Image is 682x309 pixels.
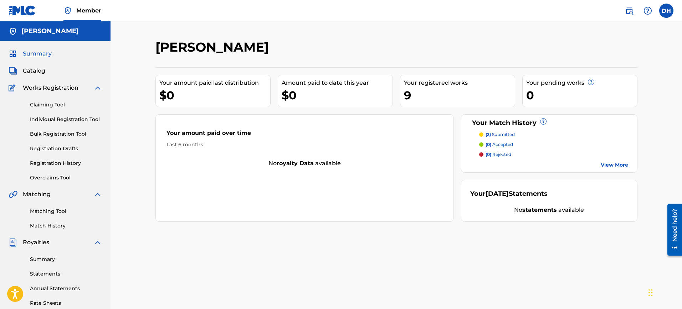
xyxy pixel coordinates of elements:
div: Last 6 months [166,141,443,148]
div: User Menu [659,4,673,18]
a: Bulk Registration Tool [30,130,102,138]
a: CatalogCatalog [9,67,45,75]
div: Help [641,4,655,18]
div: 0 [526,87,637,103]
img: Summary [9,49,17,58]
span: Royalties [23,238,49,247]
div: Your Match History [470,118,628,128]
div: $0 [159,87,270,103]
iframe: Resource Center [662,201,682,258]
div: Your amount paid over time [166,129,443,141]
img: Top Rightsholder [63,6,72,15]
img: help [643,6,652,15]
div: No available [470,206,628,214]
a: Statements [30,270,102,278]
span: (2) [486,132,491,137]
a: Registration History [30,159,102,167]
span: Member [76,6,101,15]
div: 9 [404,87,515,103]
p: rejected [486,151,511,158]
span: (0) [486,142,491,147]
span: Matching [23,190,51,199]
a: (0) rejected [479,151,628,158]
a: Public Search [622,4,636,18]
img: expand [93,238,102,247]
img: expand [93,84,102,92]
iframe: Chat Widget [646,275,682,309]
a: View More [601,161,628,169]
span: Works Registration [23,84,78,92]
span: (0) [486,152,491,157]
span: Catalog [23,67,45,75]
img: Works Registration [9,84,18,92]
img: Accounts [9,27,17,36]
a: Matching Tool [30,208,102,215]
a: Registration Drafts [30,145,102,152]
a: Match History [30,222,102,230]
a: Annual Statements [30,285,102,292]
strong: statements [522,206,557,213]
strong: royalty data [277,160,314,167]
a: (2) submitted [479,131,628,138]
img: Matching [9,190,17,199]
div: Your amount paid last distribution [159,79,270,87]
a: Overclaims Tool [30,174,102,182]
p: submitted [486,131,515,138]
a: Summary [30,256,102,263]
a: (0) accepted [479,141,628,148]
div: Drag [648,282,653,303]
a: SummarySummary [9,49,52,58]
div: No available [156,159,454,168]
div: Amount paid to date this year [282,79,393,87]
div: Your registered works [404,79,515,87]
div: Your pending works [526,79,637,87]
span: ? [540,119,546,124]
a: Claiming Tool [30,101,102,109]
p: accepted [486,141,513,148]
img: expand [93,190,102,199]
img: MLC Logo [9,5,36,16]
h5: Donald Hield [21,27,79,35]
a: Individual Registration Tool [30,116,102,123]
div: $0 [282,87,393,103]
a: Rate Sheets [30,299,102,307]
div: Your Statements [470,189,548,199]
img: Catalog [9,67,17,75]
img: search [625,6,634,15]
h2: [PERSON_NAME] [155,39,272,55]
span: Summary [23,49,52,58]
span: [DATE] [486,190,509,198]
span: ? [588,79,594,85]
img: Royalties [9,238,17,247]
